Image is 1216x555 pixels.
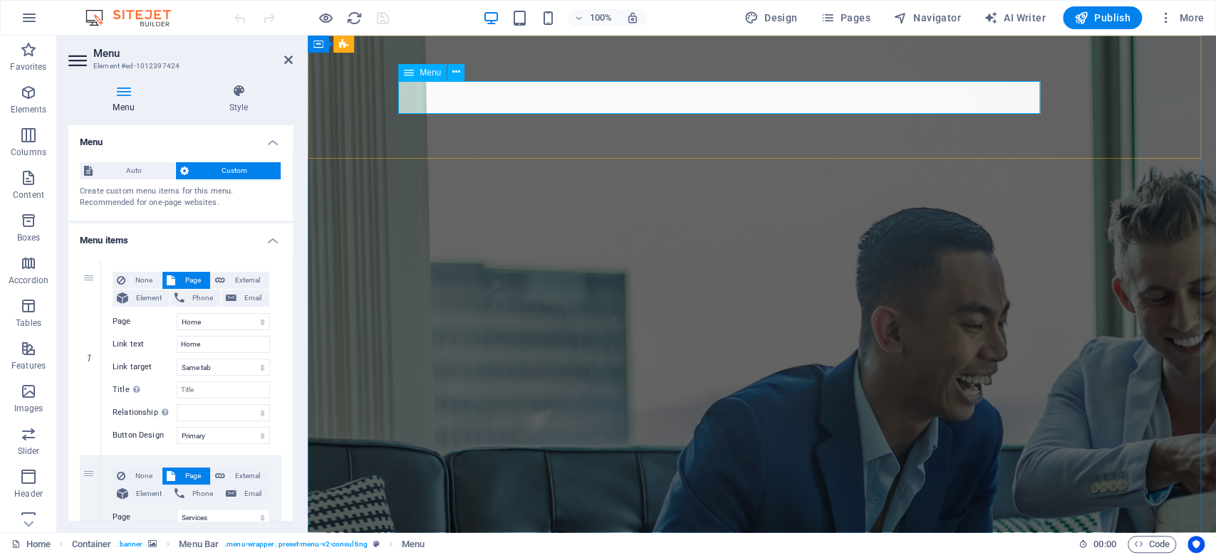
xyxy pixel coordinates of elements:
label: Title [113,381,177,398]
span: Custom [193,162,277,179]
h3: Element #ed-1012397424 [93,60,264,73]
em: 1 [78,352,99,364]
button: None [113,272,162,289]
span: Click to select. Double-click to edit [402,536,425,553]
button: None [113,467,162,485]
i: This element contains a background [148,540,157,548]
span: Click to select. Double-click to edit [179,536,219,553]
button: reload [345,9,363,26]
p: Columns [11,147,46,158]
button: External [211,272,269,289]
label: Link target [113,359,177,376]
span: Page [180,467,206,485]
h4: Style [185,84,293,114]
button: Design [739,6,804,29]
span: AI Writer [984,11,1046,25]
button: External [211,467,269,485]
i: This element is a customizable preset [373,540,380,548]
span: . banner [117,536,142,553]
span: None [130,467,157,485]
button: Email [222,290,269,307]
span: Page [180,272,206,289]
button: Publish [1063,6,1142,29]
label: Link text [113,336,177,353]
span: Email [241,290,265,307]
button: Pages [814,6,875,29]
span: 00 00 [1093,536,1116,553]
p: Images [14,403,43,414]
button: Element [113,290,170,307]
label: Relationship [113,404,177,421]
span: Email [241,485,265,502]
p: Header [14,488,43,499]
span: Publish [1074,11,1131,25]
p: Boxes [17,232,41,243]
button: Auto [80,162,175,179]
h4: Menu [68,125,293,151]
span: Phone [189,290,217,307]
p: Favorites [10,61,46,73]
p: Features [11,360,46,371]
h4: Menu [68,84,185,114]
h2: Menu [93,47,293,60]
span: External [229,467,265,485]
h6: 100% [589,9,612,26]
p: Content [13,189,44,201]
h6: Session time [1079,536,1116,553]
p: Tables [16,317,41,329]
a: Click to cancel selection. Double-click to open Pages [11,536,51,553]
span: Phone [189,485,217,502]
button: Phone [170,290,221,307]
button: Phone [170,485,221,502]
span: Pages [820,11,870,25]
button: Code [1128,536,1176,553]
img: Editor Logo [82,9,189,26]
input: Title [177,381,270,398]
button: Custom [176,162,281,179]
p: Slider [18,445,40,457]
span: Element [132,290,165,307]
button: Element [113,485,170,502]
span: Menu [420,68,441,77]
button: Click here to leave preview mode and continue editing [317,9,334,26]
p: Elements [11,104,47,115]
nav: breadcrumb [72,536,425,553]
i: On resize automatically adjust zoom level to fit chosen device. [626,11,639,24]
span: Auto [97,162,171,179]
div: Create custom menu items for this menu. Recommended for one-page websites. [80,186,281,209]
span: External [229,272,265,289]
button: 100% [568,9,618,26]
span: Element [132,485,165,502]
button: Email [222,485,269,502]
span: Navigator [893,11,961,25]
span: Code [1134,536,1170,553]
button: More [1153,6,1210,29]
span: Click to select. Double-click to edit [72,536,112,553]
span: . menu-wrapper .preset-menu-v2-consulting [224,536,368,553]
i: Reload page [346,10,363,26]
div: Design (Ctrl+Alt+Y) [739,6,804,29]
button: Navigator [888,6,967,29]
button: Usercentrics [1188,536,1205,553]
button: AI Writer [978,6,1051,29]
button: Page [162,467,210,485]
label: Page [113,313,177,330]
label: Page [113,509,177,526]
label: Button Design [113,427,177,444]
span: None [130,272,157,289]
input: Link text... [177,336,270,353]
p: Accordion [9,275,48,286]
button: Page [162,272,210,289]
span: : [1103,539,1106,549]
span: More [1159,11,1204,25]
span: Design [744,11,798,25]
h4: Menu items [68,223,293,249]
